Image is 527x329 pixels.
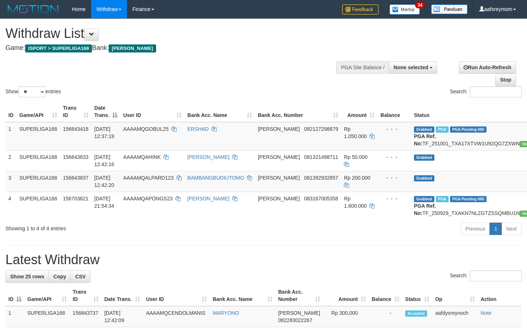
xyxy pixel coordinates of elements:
td: 3 [5,171,16,192]
td: SUPERLIGA168 [16,171,60,192]
th: ID [5,101,16,122]
span: Grabbed [414,196,434,202]
a: Run Auto-Refresh [459,61,516,74]
span: Copy 082127298879 to clipboard [304,126,338,132]
input: Search: [470,86,522,97]
a: BAMBANGBUDIUTOMO [187,175,244,181]
td: 156843737 [70,306,101,327]
b: PGA Ref. No: [414,203,436,216]
th: Game/API: activate to sort column ascending [24,285,70,306]
td: 2 [5,150,16,171]
td: [DATE] 12:42:09 [101,306,143,327]
span: 34 [415,2,425,8]
a: Stop [495,74,516,86]
h4: Game: Bank: [5,44,344,52]
span: Grabbed [414,175,434,181]
span: CSV [75,274,86,279]
th: User ID: activate to sort column ascending [143,285,210,306]
span: None selected [394,64,428,70]
span: Rp 50.000 [344,154,368,160]
span: Rp 1.050.000 [344,126,367,139]
span: PGA Pending [450,196,487,202]
th: Trans ID: activate to sort column ascending [70,285,101,306]
th: Bank Acc. Number: activate to sort column ascending [255,101,341,122]
td: aafdysreynoch [432,306,477,327]
span: [PERSON_NAME] [258,126,300,132]
span: [PERSON_NAME] [109,44,156,52]
td: 1 [5,306,24,327]
th: ID: activate to sort column descending [5,285,24,306]
a: ERSHAD [187,126,209,132]
td: AAAAMQCENDOLMANIS [143,306,210,327]
span: Copy 081321498711 to clipboard [304,154,338,160]
th: Date Trans.: activate to sort column descending [92,101,120,122]
img: MOTION_logo.png [5,4,61,15]
a: CSV [70,270,90,283]
span: [DATE] 12:42:16 [94,154,115,167]
label: Show entries [5,86,61,97]
td: 4 [5,192,16,220]
select: Showentries [18,86,46,97]
a: [PERSON_NAME] [187,154,229,160]
a: Note [481,310,492,316]
img: Feedback.jpg [342,4,379,15]
span: 156843418 [63,126,89,132]
th: Trans ID: activate to sort column ascending [60,101,92,122]
h1: Latest Withdraw [5,252,522,267]
span: Rp 1.600.000 [344,196,367,209]
span: [PERSON_NAME] [258,196,300,201]
td: SUPERLIGA168 [16,122,60,150]
a: [PERSON_NAME] [187,196,229,201]
span: AAAAMQAHINK [123,154,161,160]
label: Search: [450,270,522,281]
span: Copy 082283022267 to clipboard [278,317,312,323]
td: SUPERLIGA168 [24,306,70,327]
td: SUPERLIGA168 [16,150,60,171]
th: Bank Acc. Number: activate to sort column ascending [275,285,323,306]
th: Bank Acc. Name: activate to sort column ascending [210,285,275,306]
input: Search: [470,270,522,281]
th: Amount: activate to sort column ascending [323,285,369,306]
a: MARYONO [213,310,239,316]
span: Copy [53,274,66,279]
th: Balance [377,101,411,122]
th: User ID: activate to sort column ascending [120,101,185,122]
th: Bank Acc. Name: activate to sort column ascending [185,101,255,122]
div: Showing 1 to 4 of 4 entries [5,222,214,232]
div: PGA Site Balance / [336,61,389,74]
a: Previous [461,223,490,235]
a: Show 25 rows [5,270,49,283]
span: Show 25 rows [10,274,44,279]
span: [PERSON_NAME] [258,154,300,160]
th: Balance: activate to sort column ascending [369,285,402,306]
th: Op: activate to sort column ascending [432,285,477,306]
div: - - - [380,195,408,202]
th: Status: activate to sort column ascending [402,285,433,306]
button: None selected [389,61,437,74]
div: - - - [380,153,408,161]
td: Rp 300,000 [323,306,369,327]
td: - [369,306,402,327]
span: Rp 200.000 [344,175,370,181]
span: 156843833 [63,154,89,160]
span: [PERSON_NAME] [278,310,320,316]
span: AAAAMQGOBUL25 [123,126,169,132]
th: Date Trans.: activate to sort column ascending [101,285,143,306]
a: 1 [489,223,502,235]
span: Copy 083167005358 to clipboard [304,196,338,201]
span: AAAAMQALPARD123 [123,175,174,181]
td: 1 [5,122,16,150]
div: - - - [380,125,408,133]
span: AAAAMQAPONGS23 [123,196,173,201]
span: Marked by aafheankoy [436,126,449,133]
td: SUPERLIGA168 [16,192,60,220]
span: Grabbed [414,154,434,161]
span: PGA Pending [450,126,487,133]
img: Button%20Memo.svg [390,4,420,15]
span: 156703621 [63,196,89,201]
span: Marked by aafchhiseyha [436,196,449,202]
a: Next [501,223,522,235]
span: Grabbed [414,126,434,133]
span: [DATE] 21:54:34 [94,196,115,209]
img: panduan.png [431,4,468,14]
